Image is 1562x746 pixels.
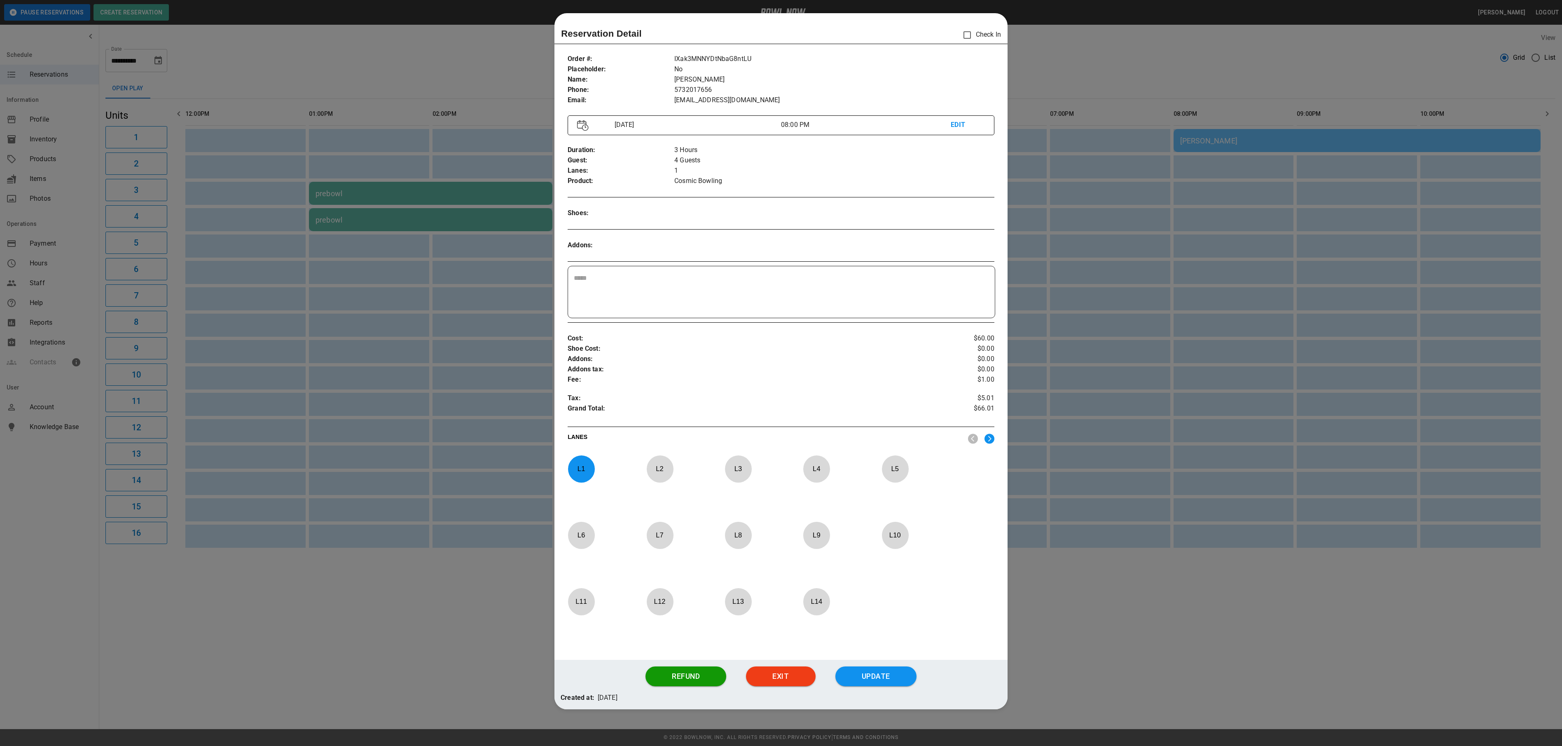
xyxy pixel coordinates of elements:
[568,364,923,375] p: Addons tax :
[674,176,994,186] p: Cosmic Bowling
[568,375,923,385] p: Fee :
[835,666,917,686] button: Update
[561,27,642,40] p: Reservation Detail
[725,525,752,545] p: L 8
[923,375,994,385] p: $1.00
[725,592,752,611] p: L 13
[568,433,961,444] p: LANES
[568,592,595,611] p: L 11
[923,364,994,375] p: $0.00
[803,592,830,611] p: L 14
[568,344,923,354] p: Shoe Cost :
[923,393,994,403] p: $5.01
[882,459,909,479] p: L 5
[568,176,674,186] p: Product :
[568,525,595,545] p: L 6
[674,95,994,106] p: [EMAIL_ADDRESS][DOMAIN_NAME]
[674,85,994,95] p: 5732017656
[803,459,830,479] p: L 4
[882,525,909,545] p: L 10
[568,166,674,176] p: Lanes :
[959,26,1001,44] p: Check In
[645,666,726,686] button: Refund
[781,120,951,130] p: 08:00 PM
[674,75,994,85] p: [PERSON_NAME]
[923,333,994,344] p: $60.00
[725,459,752,479] p: L 3
[561,693,594,703] p: Created at:
[951,120,984,130] p: EDIT
[674,166,994,176] p: 1
[568,155,674,166] p: Guest :
[568,393,923,403] p: Tax :
[923,354,994,364] p: $0.00
[568,208,674,218] p: Shoes :
[923,403,994,416] p: $66.01
[674,155,994,166] p: 4 Guests
[568,333,923,344] p: Cost :
[923,344,994,354] p: $0.00
[746,666,815,686] button: Exit
[568,354,923,364] p: Addons :
[646,459,673,479] p: L 2
[568,85,674,95] p: Phone :
[674,64,994,75] p: No
[568,145,674,155] p: Duration :
[646,525,673,545] p: L 7
[611,120,781,130] p: [DATE]
[568,240,674,251] p: Addons :
[568,54,674,64] p: Order # :
[568,403,923,416] p: Grand Total :
[577,120,589,131] img: Vector
[803,525,830,545] p: L 9
[674,145,994,155] p: 3 Hours
[568,64,674,75] p: Placeholder :
[646,592,673,611] p: L 12
[568,75,674,85] p: Name :
[968,434,978,444] img: nav_left.svg
[568,459,595,479] p: L 1
[674,54,994,64] p: IXak3MNNYDtNbaG8ntLU
[568,95,674,106] p: Email :
[598,693,617,703] p: [DATE]
[984,434,994,444] img: right.svg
